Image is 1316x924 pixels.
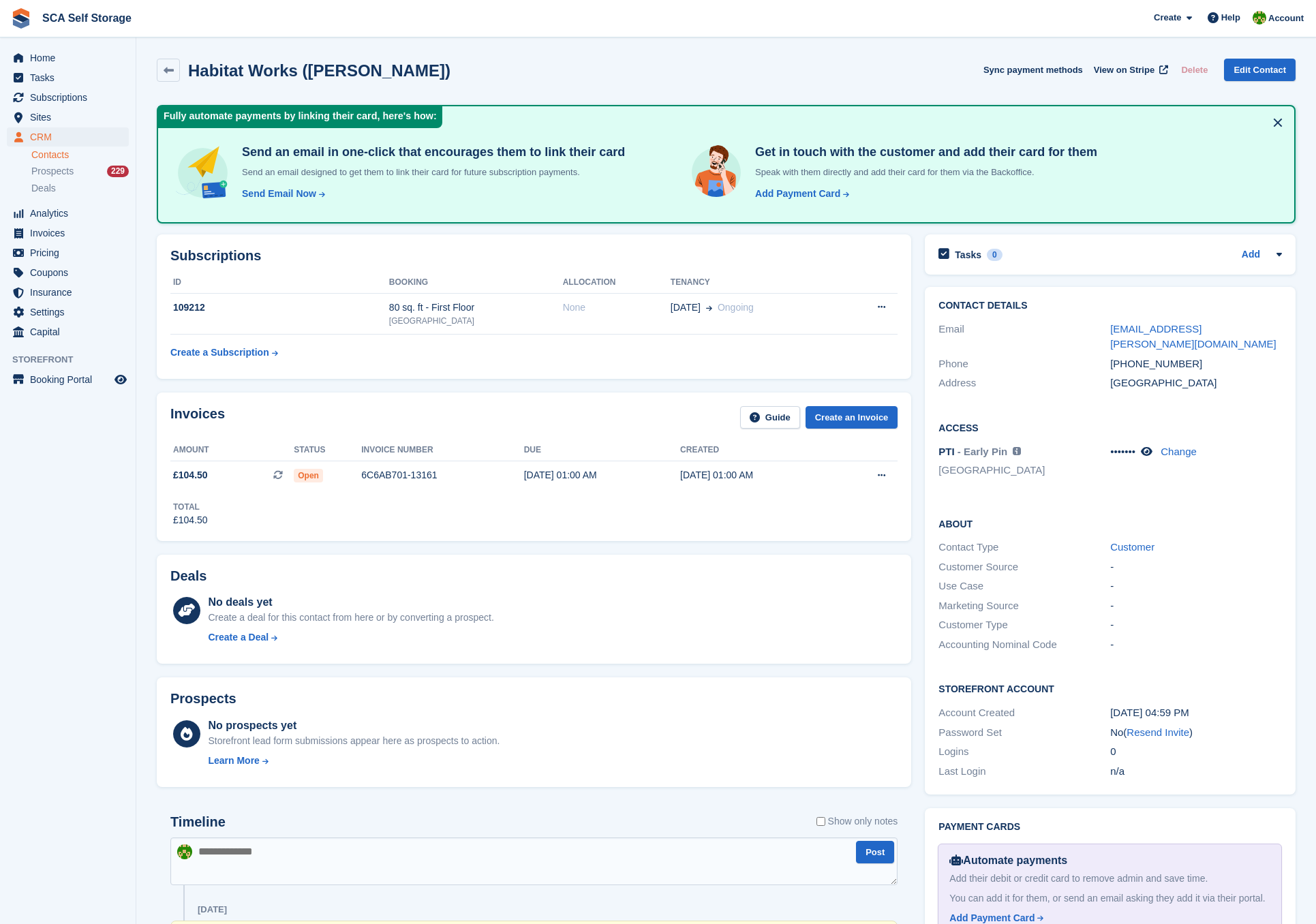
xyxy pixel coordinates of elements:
a: Deals [31,181,129,196]
div: Automate payments [949,852,1270,869]
div: Add Payment Card [755,187,840,201]
span: £104.50 [173,468,208,482]
a: menu [7,243,129,262]
div: 80 sq. ft - First Floor [389,301,563,315]
div: No prospects yet [208,718,500,734]
a: menu [7,224,129,243]
img: get-in-touch-e3e95b6451f4e49772a6039d3abdde126589d6f45a760754adfa51be33bf0f70.svg [688,144,744,200]
div: Last Login [938,764,1110,780]
div: Email [938,322,1110,352]
span: Coupons [30,263,112,282]
h2: Contact Details [938,301,1282,311]
th: ID [170,272,389,294]
h2: Access [938,420,1282,434]
button: Sync payment methods [983,59,1083,81]
a: Create a Deal [208,630,493,645]
p: Send an email designed to get them to link their card for future subscription payments. [236,166,625,179]
div: You can add it for them, or send an email asking they add it via their portal. [949,891,1270,906]
span: Open [294,469,323,482]
div: £104.50 [173,513,208,527]
div: Contact Type [938,540,1110,555]
div: No [1110,725,1282,741]
div: Create a Deal [208,630,269,645]
div: [DATE] 01:00 AM [680,468,836,482]
div: - [1110,598,1282,614]
th: Status [294,440,361,461]
a: Add [1242,247,1260,263]
span: Settings [30,303,112,322]
a: Change [1161,446,1197,457]
th: Booking [389,272,563,294]
a: Resend Invite [1127,726,1189,738]
div: Send Email Now [242,187,316,201]
span: Invoices [30,224,112,243]
img: Sam Chapman [1253,11,1266,25]
span: ( ) [1123,726,1193,738]
a: menu [7,204,129,223]
a: menu [7,322,129,341]
div: - [1110,637,1282,653]
a: [EMAIL_ADDRESS][PERSON_NAME][DOMAIN_NAME] [1110,323,1276,350]
div: [GEOGRAPHIC_DATA] [389,315,563,327]
span: View on Stripe [1094,63,1154,77]
th: Created [680,440,836,461]
div: Marketing Source [938,598,1110,614]
div: Create a Subscription [170,345,269,360]
img: Sam Chapman [177,844,192,859]
div: Total [173,501,208,513]
h2: Timeline [170,814,226,830]
a: Preview store [112,371,129,388]
a: menu [7,283,129,302]
h2: Subscriptions [170,248,898,264]
span: Create [1154,11,1181,25]
div: [GEOGRAPHIC_DATA] [1110,375,1282,391]
a: menu [7,127,129,147]
span: Account [1268,12,1304,25]
input: Show only notes [816,814,825,829]
span: Tasks [30,68,112,87]
div: Customer Source [938,559,1110,575]
span: Capital [30,322,112,341]
a: Create a Subscription [170,340,278,365]
div: None [563,301,671,315]
div: Account Created [938,705,1110,721]
div: [PHONE_NUMBER] [1110,356,1282,372]
a: menu [7,263,129,282]
div: [DATE] [198,904,227,915]
div: [DATE] 04:59 PM [1110,705,1282,721]
a: Customer [1110,541,1154,553]
div: - [1110,559,1282,575]
h2: Prospects [170,691,236,707]
span: Home [30,48,112,67]
button: Post [856,841,894,863]
div: Customer Type [938,617,1110,633]
span: Ongoing [718,302,754,313]
label: Show only notes [816,814,898,829]
span: Deals [31,182,56,195]
h2: Tasks [955,249,981,261]
div: Accounting Nominal Code [938,637,1110,653]
div: - [1110,579,1282,594]
a: menu [7,303,129,322]
a: SCA Self Storage [37,7,137,29]
h2: About [938,517,1282,530]
div: Address [938,375,1110,391]
img: send-email-b5881ef4c8f827a638e46e229e590028c7e36e3a6c99d2365469aff88783de13.svg [174,144,231,201]
h4: Get in touch with the customer and add their card for them [750,144,1097,160]
a: Create an Invoice [806,406,898,429]
div: Logins [938,744,1110,760]
div: [DATE] 01:00 AM [524,468,680,482]
span: ••••••• [1110,446,1135,457]
div: 6C6AB701-13161 [361,468,523,482]
a: menu [7,88,129,107]
th: Amount [170,440,294,461]
th: Allocation [563,272,671,294]
a: Guide [740,406,800,429]
img: stora-icon-8386f47178a22dfd0bd8f6a31ec36ba5ce8667c1dd55bd0f319d3a0aa187defe.svg [11,8,31,29]
span: Prospects [31,165,74,178]
a: Edit Contact [1224,59,1296,81]
div: 0 [1110,744,1282,760]
span: Storefront [12,353,136,367]
img: icon-info-grey-7440780725fd019a000dd9b08b2336e03edf1995a4989e88bcd33f0948082b44.svg [1013,447,1021,455]
div: 109212 [170,301,389,315]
